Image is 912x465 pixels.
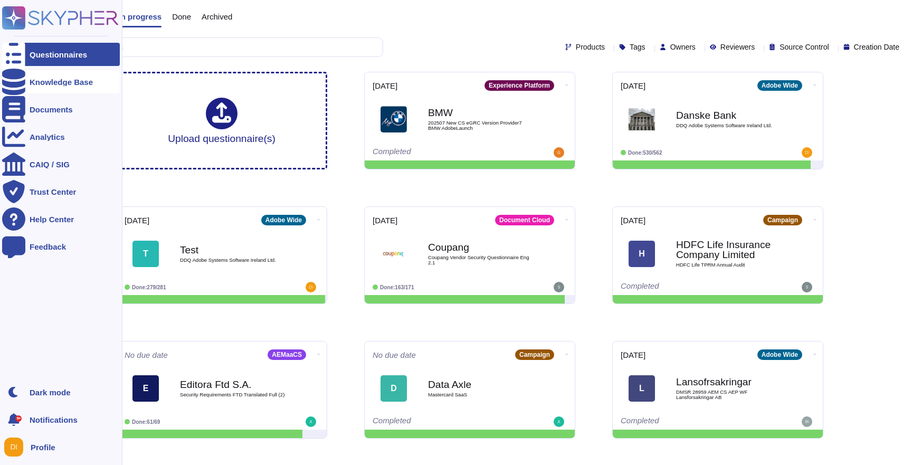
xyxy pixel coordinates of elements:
div: AEMaaCS [268,349,306,360]
div: Completed [621,282,750,292]
img: user [802,282,812,292]
div: Experience Platform [484,80,554,91]
img: user [554,282,564,292]
div: Completed [373,147,502,158]
span: [DATE] [373,216,397,224]
input: Search by keywords [42,38,383,56]
span: In progress [118,13,161,21]
img: user [554,147,564,158]
div: T [132,241,159,267]
span: Reviewers [720,43,755,51]
div: Analytics [30,133,65,141]
span: Archived [202,13,232,21]
div: Adobe Wide [757,349,802,360]
a: Feedback [2,235,120,258]
span: [DATE] [125,216,149,224]
span: Done: 163/171 [380,284,414,290]
a: Analytics [2,125,120,148]
div: Feedback [30,243,66,251]
b: BMW [428,108,534,118]
div: Adobe Wide [757,80,802,91]
span: Done: 530/562 [628,150,662,156]
a: Trust Center [2,180,120,203]
div: Completed [621,416,750,427]
div: L [629,375,655,402]
span: Done: 61/69 [132,419,160,425]
b: Data Axle [428,379,534,390]
div: D [381,375,407,402]
div: Help Center [30,215,74,223]
b: Lansofrsakringar [676,377,782,387]
span: Tags [630,43,645,51]
img: user [554,416,564,427]
b: Test [180,245,286,255]
span: Done [172,13,191,21]
span: Security Requirements FTD Translated Full (2) [180,392,286,397]
span: [DATE] [373,82,397,90]
b: Danske Bank [676,110,782,120]
img: Logo [629,106,655,132]
div: Campaign [515,349,554,360]
img: Logo [381,241,407,267]
button: user [2,435,31,459]
span: Products [576,43,605,51]
img: user [802,147,812,158]
span: DDQ Adobe Systems Software Ireland Ltd. [676,123,782,128]
span: [DATE] [621,216,645,224]
img: user [802,416,812,427]
span: No due date [373,351,416,359]
div: H [629,241,655,267]
img: user [4,438,23,457]
span: Creation Date [854,43,899,51]
div: Campaign [763,215,802,225]
a: Questionnaires [2,43,120,66]
div: Dark mode [30,388,71,396]
span: Owners [670,43,696,51]
span: DDQ Adobe Systems Software Ireland Ltd. [180,258,286,263]
span: Profile [31,443,55,451]
div: Questionnaires [30,51,87,59]
span: Mastercard SaaS [428,392,534,397]
div: Document Cloud [495,215,554,225]
a: Knowledge Base [2,70,120,93]
img: user [306,416,316,427]
div: Trust Center [30,188,76,196]
b: HDFC Life Insurance Company Limited [676,240,782,260]
span: [DATE] [621,82,645,90]
div: Adobe Wide [261,215,306,225]
span: No due date [125,351,168,359]
div: Documents [30,106,73,113]
div: CAIQ / SIG [30,160,70,168]
div: Completed [373,416,502,427]
span: [DATE] [621,351,645,359]
div: 9+ [15,415,22,422]
a: CAIQ / SIG [2,153,120,176]
span: Notifications [30,416,78,424]
span: 202507 New CS eGRC Version Provider7 BMW AdobeLaunch [428,120,534,130]
div: Knowledge Base [30,78,93,86]
b: Coupang [428,242,534,252]
div: Upload questionnaire(s) [168,98,275,144]
a: Documents [2,98,120,121]
a: Help Center [2,207,120,231]
img: Logo [381,106,407,132]
span: Done: 279/281 [132,284,166,290]
img: user [306,282,316,292]
span: DMSR 28959 AEM CS AEP WF Lansforsakringar AB [676,390,782,400]
div: E [132,375,159,402]
span: HDFC Life TPRM Annual Audit [676,262,782,268]
span: Source Control [780,43,829,51]
span: Coupang Vendor Security Questionnaire Eng 2.1 [428,255,534,265]
b: Editora Ftd S.A. [180,379,286,390]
